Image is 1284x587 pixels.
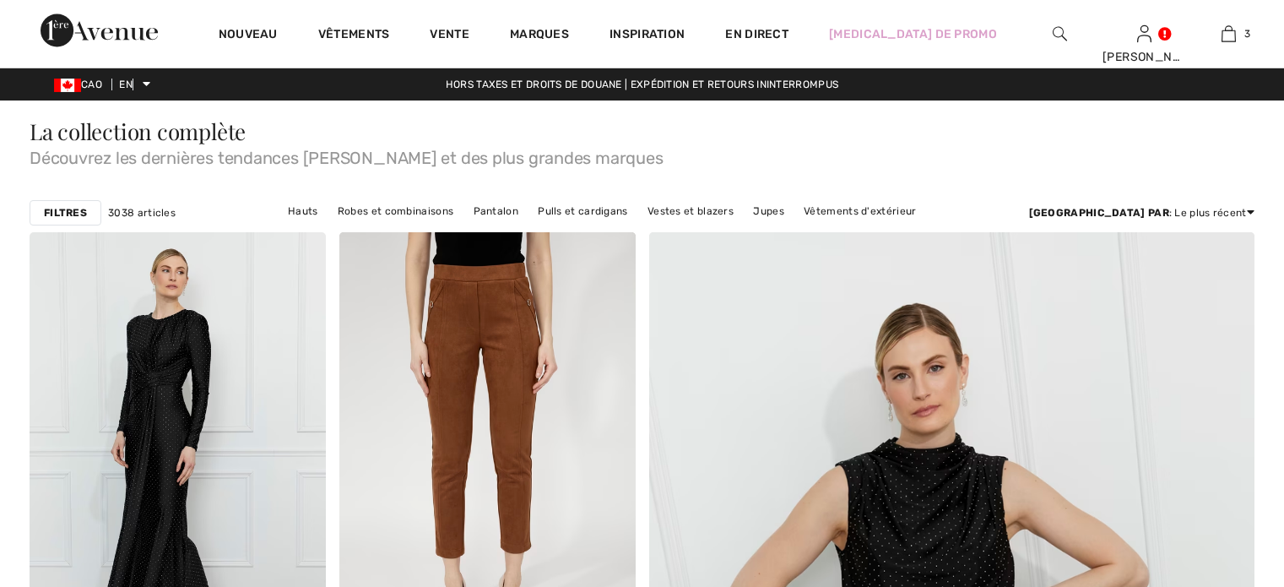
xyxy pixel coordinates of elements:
[725,25,788,43] a: En direct
[1053,24,1067,44] img: rechercher sur le site
[538,205,627,217] font: Pulls et cardigans
[609,27,685,41] font: Inspiration
[30,148,664,168] font: Découvrez les dernières tendances [PERSON_NAME] et des plus grandes marques
[1137,24,1151,44] img: Mes informations
[795,200,924,222] a: Vêtements d'extérieur
[725,27,788,41] font: En direct
[1222,24,1236,44] img: Mon sac
[446,79,838,90] font: Hors taxes et droits de douane | Expédition et retours ininterrompus
[41,14,158,47] img: 1ère Avenue
[54,79,81,92] img: Dollar canadien
[219,27,278,45] a: Nouveau
[465,200,527,222] a: Pantalon
[753,205,784,217] font: Jupes
[430,27,469,45] a: Vente
[108,207,176,219] font: 3038 articles
[44,207,87,219] font: Filtres
[510,27,569,41] font: Marques
[529,200,636,222] a: Pulls et cardigans
[829,27,997,41] font: [MEDICAL_DATA] de promo
[430,27,469,41] font: Vente
[30,117,246,146] font: La collection complète
[1103,50,1201,64] font: [PERSON_NAME]
[639,200,742,222] a: Vestes et blazers
[804,205,916,217] font: Vêtements d'extérieur
[1169,207,1247,219] font: : Le plus récent
[318,27,390,45] a: Vêtements
[829,25,997,43] a: [MEDICAL_DATA] de promo
[329,200,462,222] a: Robes et combinaisons
[1244,28,1250,40] font: 3
[338,205,453,217] font: Robes et combinaisons
[474,205,518,217] font: Pantalon
[510,27,569,45] a: Marques
[1137,25,1151,41] a: Se connecter
[119,79,133,90] font: EN
[81,79,102,90] font: CAO
[1029,207,1169,219] font: [GEOGRAPHIC_DATA] par
[1177,460,1267,503] iframe: Ouvre un widget où vous pouvez discuter avec l'un de nos agents
[318,27,390,41] font: Vêtements
[647,205,734,217] font: Vestes et blazers
[288,205,318,217] font: Hauts
[1187,24,1270,44] a: 3
[745,200,793,222] a: Jupes
[279,200,327,222] a: Hauts
[219,27,278,41] font: Nouveau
